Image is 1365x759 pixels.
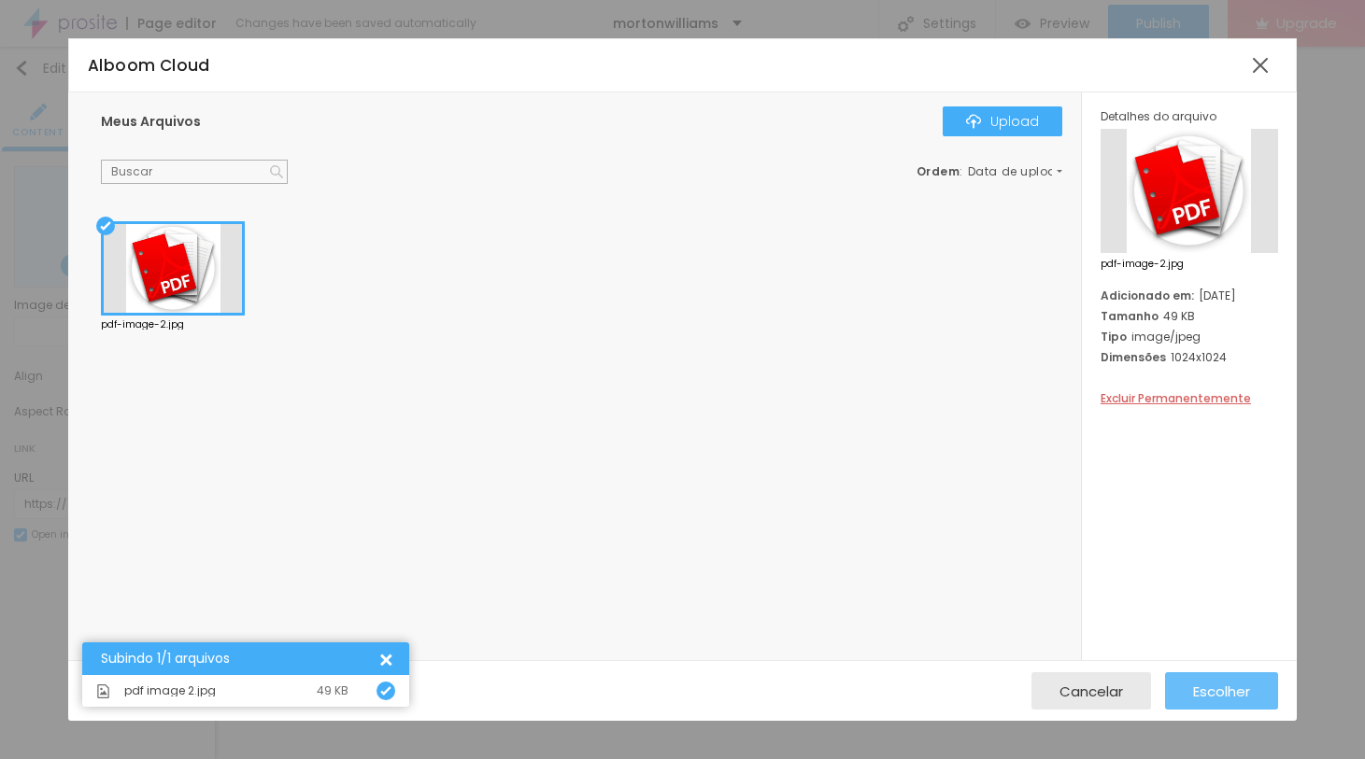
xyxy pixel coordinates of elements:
[1101,260,1278,269] span: pdf-image-2.jpg
[96,684,110,698] img: Icone
[1193,683,1250,699] span: Escolher
[1031,672,1151,710] button: Cancelar
[101,320,245,330] div: pdf-image-2.jpg
[270,165,283,178] img: Icone
[917,166,1062,177] div: :
[968,166,1065,177] span: Data de upload
[1101,349,1166,365] span: Dimensões
[101,112,201,131] span: Meus Arquivos
[1101,349,1278,365] div: 1024x1024
[1101,308,1159,324] span: Tamanho
[1101,308,1278,324] div: 49 KB
[317,685,348,696] div: 49 KB
[1101,329,1278,344] div: image/jpeg
[943,106,1062,136] button: IconeUpload
[1101,108,1216,124] span: Detalhes do arquivo
[380,685,391,696] img: Icone
[1101,329,1127,344] span: Tipo
[966,114,1039,129] div: Upload
[1101,288,1194,303] span: Adicionado em:
[1101,288,1278,303] div: [DATE]
[1165,672,1278,710] button: Escolher
[917,163,960,179] span: Ordem
[101,652,377,666] div: Subindo 1/1 arquivos
[966,114,981,129] img: Icone
[88,54,210,77] span: Alboom Cloud
[124,685,216,696] span: pdf image 2.jpg
[1101,390,1251,406] span: Excluir Permanentemente
[101,160,288,184] input: Buscar
[1059,683,1123,699] span: Cancelar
